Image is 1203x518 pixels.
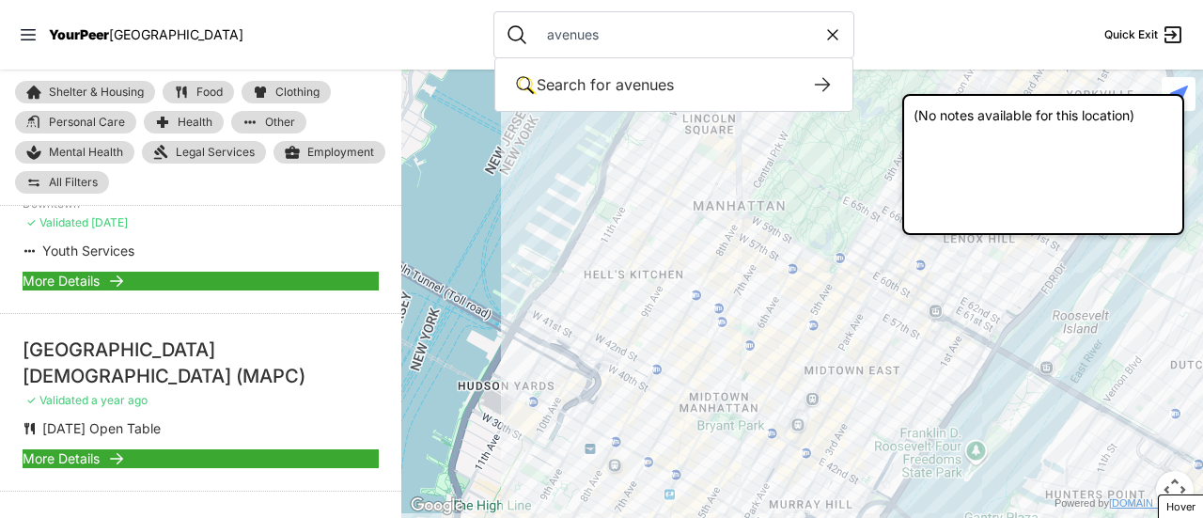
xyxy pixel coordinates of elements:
[15,81,155,103] a: Shelter & Housing
[1104,24,1184,46] a: Quick Exit
[242,81,331,103] a: Clothing
[49,145,123,160] span: Mental Health
[49,117,125,128] span: Personal Care
[1156,471,1194,509] button: Map camera controls
[176,145,255,160] span: Legal Services
[142,141,266,164] a: Legal Services
[231,111,306,133] a: Other
[49,29,243,40] a: YourPeer[GEOGRAPHIC_DATA]
[15,171,109,194] a: All Filters
[23,272,100,290] span: More Details
[536,25,823,44] input: Search
[15,111,136,133] a: Personal Care
[49,177,98,188] span: All Filters
[1109,497,1192,509] a: [DOMAIN_NAME]
[23,337,379,389] div: [GEOGRAPHIC_DATA][DEMOGRAPHIC_DATA] (MAPC)
[26,393,88,407] span: ✓ Validated
[109,26,243,42] span: [GEOGRAPHIC_DATA]
[42,420,161,436] span: [DATE] Open Table
[15,141,134,164] a: Mental Health
[406,494,468,518] img: Google
[178,117,212,128] span: Health
[196,86,223,98] span: Food
[49,86,144,98] span: Shelter & Housing
[163,81,234,103] a: Food
[144,111,224,133] a: Health
[273,141,385,164] a: Employment
[616,75,674,94] span: avenues
[91,215,128,229] span: [DATE]
[902,94,1184,235] div: (No notes available for this location)
[91,393,148,407] span: a year ago
[23,449,379,468] a: More Details
[265,117,295,128] span: Other
[1055,495,1192,511] div: Powered by
[42,243,134,259] span: Youth Services
[537,75,611,94] span: Search for
[406,494,468,518] a: Open this area in Google Maps (opens a new window)
[307,145,374,160] span: Employment
[23,449,100,468] span: More Details
[275,86,320,98] span: Clothing
[26,215,88,229] span: ✓ Validated
[23,272,379,290] a: More Details
[49,26,109,42] span: YourPeer
[1104,27,1158,42] span: Quick Exit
